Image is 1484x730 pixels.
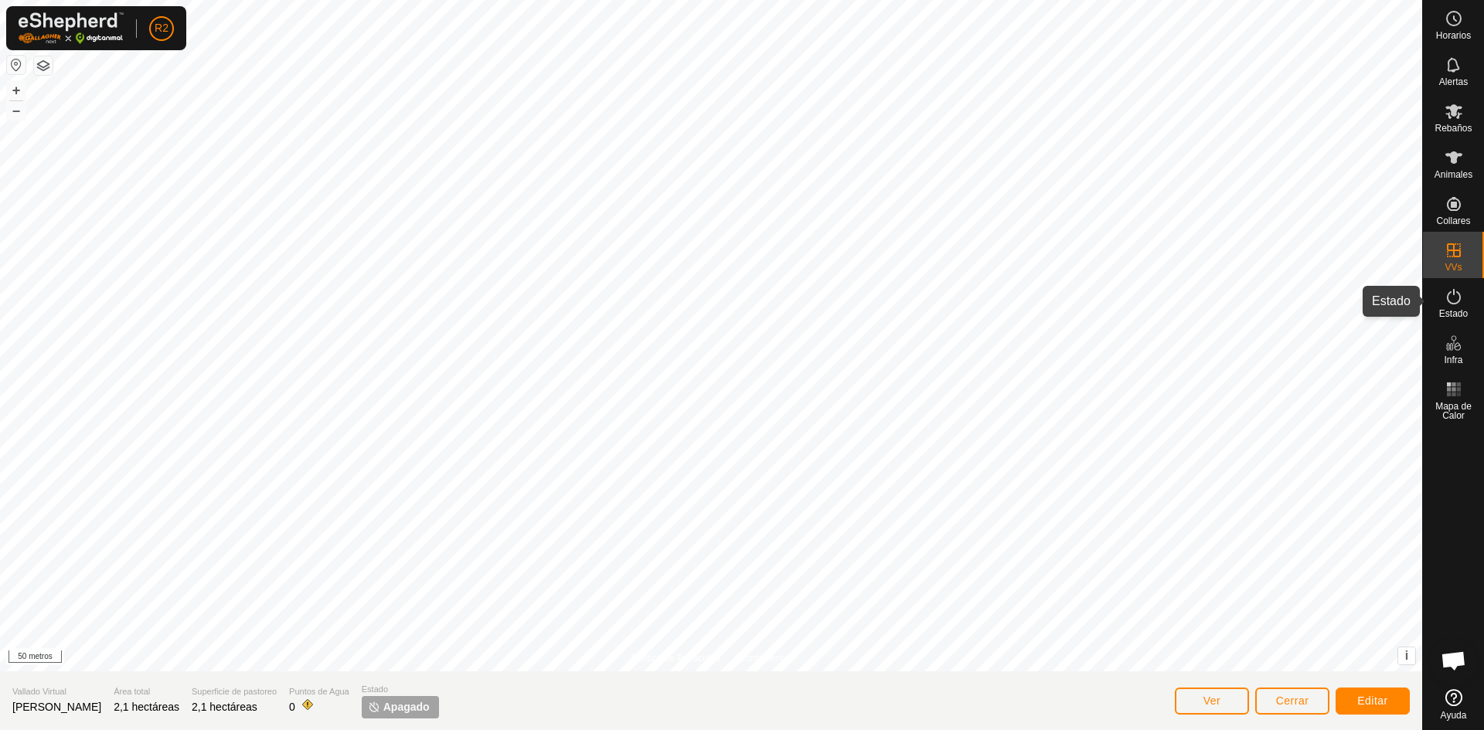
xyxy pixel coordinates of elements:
div: Chat abierto [1431,637,1477,684]
font: – [12,102,20,118]
font: Estado [1439,308,1468,319]
font: Contáctenos [739,653,791,664]
font: + [12,82,21,98]
img: apagar [368,701,380,713]
button: – [7,101,26,120]
font: Puntos de Agua [289,687,349,696]
font: i [1405,649,1408,662]
font: Alertas [1439,76,1468,87]
font: 0 [289,701,295,713]
button: Restablecer Mapa [7,56,26,74]
button: + [7,81,26,100]
font: R2 [155,22,168,34]
font: Mapa de Calor [1435,401,1472,421]
font: Cerrar [1276,694,1309,707]
font: Política de Privacidad [631,653,720,664]
font: Superficie de pastoreo [192,687,277,696]
font: Editar [1357,694,1388,707]
font: Apagado [383,701,430,713]
font: Vallado Virtual [12,687,66,696]
font: Collares [1436,216,1470,226]
font: Área total [114,687,150,696]
a: Contáctenos [739,651,791,665]
button: Cerrar [1255,688,1329,715]
a: Ayuda [1423,683,1484,726]
font: Animales [1435,169,1472,180]
button: Editar [1336,688,1410,715]
a: Política de Privacidad [631,651,720,665]
font: [PERSON_NAME] [12,701,101,713]
font: Estado [362,684,388,694]
font: 2,1 hectáreas [114,701,179,713]
font: Ver [1203,694,1221,707]
img: Logotipo de Gallagher [19,12,124,44]
font: Ayuda [1441,710,1467,721]
font: Rebaños [1435,123,1472,134]
font: 2,1 hectáreas [192,701,257,713]
button: i [1398,647,1415,664]
font: Infra [1444,355,1462,365]
button: Ver [1175,688,1249,715]
font: VVs [1445,262,1462,273]
font: Horarios [1436,30,1471,41]
button: Capas del Mapa [34,56,53,75]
